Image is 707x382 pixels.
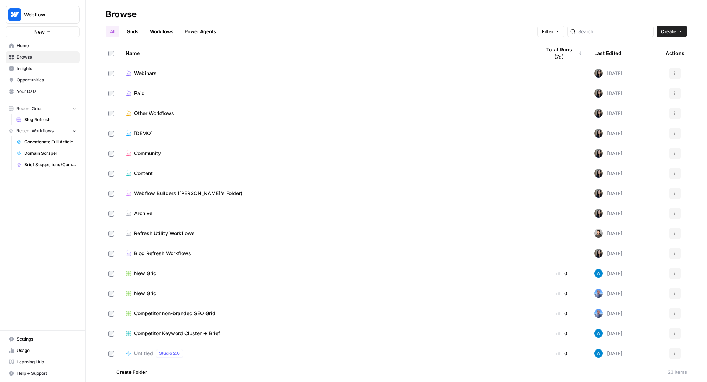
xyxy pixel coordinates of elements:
[6,368,80,379] button: Help + Support
[594,129,603,138] img: m6v5pme5aerzgxq12grlte2ge8nl
[541,330,583,337] div: 0
[594,349,603,358] img: o3cqybgnmipr355j8nz4zpq1mc6x
[594,209,603,218] img: m6v5pme5aerzgxq12grlte2ge8nl
[106,366,151,378] button: Create Folder
[126,43,529,63] div: Name
[24,116,76,123] span: Blog Refresh
[594,209,622,218] div: [DATE]
[541,310,583,317] div: 0
[180,26,220,37] a: Power Agents
[541,290,583,297] div: 0
[134,250,191,257] span: Blog Refresh Workflows
[24,139,76,145] span: Concatenate Full Article
[6,40,80,51] a: Home
[126,349,529,358] a: UntitledStudio 2.0
[6,6,80,24] button: Workspace: Webflow
[6,333,80,345] a: Settings
[666,43,685,63] div: Actions
[541,350,583,357] div: 0
[594,229,603,238] img: 16hj2zu27bdcdvv6x26f6v9ttfr9
[126,70,529,77] a: Webinars
[126,290,529,297] a: New Grid
[24,150,76,157] span: Domain Scraper
[594,349,622,358] div: [DATE]
[578,28,651,35] input: Search
[134,190,243,197] span: Webflow Builders ([PERSON_NAME]'s Folder)
[594,189,622,198] div: [DATE]
[6,26,80,37] button: New
[17,65,76,72] span: Insights
[594,289,603,298] img: 7bc35wype9rgbomcem5uxsgt1y12
[594,149,622,158] div: [DATE]
[17,54,76,60] span: Browse
[13,114,80,125] a: Blog Refresh
[594,109,603,118] img: m6v5pme5aerzgxq12grlte2ge8nl
[134,330,220,337] span: Competitor Keyword Cluster -> Brief
[594,289,622,298] div: [DATE]
[134,210,152,217] span: Archive
[594,269,603,278] img: o3cqybgnmipr355j8nz4zpq1mc6x
[6,51,80,63] a: Browse
[134,150,161,157] span: Community
[594,329,622,338] div: [DATE]
[126,130,529,137] a: [DEMO]
[146,26,178,37] a: Workflows
[594,69,603,78] img: m6v5pme5aerzgxq12grlte2ge8nl
[6,103,80,114] button: Recent Grids
[6,356,80,368] a: Learning Hub
[106,26,119,37] a: All
[541,270,583,277] div: 0
[134,290,157,297] span: New Grid
[661,28,676,35] span: Create
[134,70,157,77] span: Webinars
[537,26,564,37] button: Filter
[134,110,174,117] span: Other Workflows
[541,43,583,63] div: Total Runs (7d)
[17,43,76,49] span: Home
[594,149,603,158] img: m6v5pme5aerzgxq12grlte2ge8nl
[126,250,529,257] a: Blog Refresh Workflows
[17,88,76,95] span: Your Data
[6,74,80,86] a: Opportunities
[126,210,529,217] a: Archive
[6,345,80,356] a: Usage
[594,169,603,178] img: m6v5pme5aerzgxq12grlte2ge8nl
[594,129,622,138] div: [DATE]
[594,229,622,238] div: [DATE]
[126,110,529,117] a: Other Workflows
[594,249,622,258] div: [DATE]
[16,105,42,112] span: Recent Grids
[134,230,195,237] span: Refresh Utility Workflows
[13,159,80,170] a: Brief Suggestions (Competitive Gap Analysis)
[17,347,76,354] span: Usage
[594,329,603,338] img: o3cqybgnmipr355j8nz4zpq1mc6x
[126,90,529,97] a: Paid
[594,89,622,98] div: [DATE]
[134,90,145,97] span: Paid
[594,89,603,98] img: m6v5pme5aerzgxq12grlte2ge8nl
[126,150,529,157] a: Community
[6,125,80,136] button: Recent Workflows
[134,170,153,177] span: Content
[17,370,76,377] span: Help + Support
[8,8,21,21] img: Webflow Logo
[126,270,529,277] a: New Grid
[116,368,147,376] span: Create Folder
[594,269,622,278] div: [DATE]
[106,9,137,20] div: Browse
[17,77,76,83] span: Opportunities
[594,169,622,178] div: [DATE]
[34,28,45,35] span: New
[17,336,76,342] span: Settings
[134,270,157,277] span: New Grid
[159,350,180,357] span: Studio 2.0
[126,170,529,177] a: Content
[134,130,153,137] span: [DEMO]
[126,230,529,237] a: Refresh Utility Workflows
[126,310,529,317] a: Competitor non-branded SEO Grid
[16,128,54,134] span: Recent Workflows
[134,350,153,357] span: Untitled
[594,249,603,258] img: m6v5pme5aerzgxq12grlte2ge8nl
[6,63,80,74] a: Insights
[594,109,622,118] div: [DATE]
